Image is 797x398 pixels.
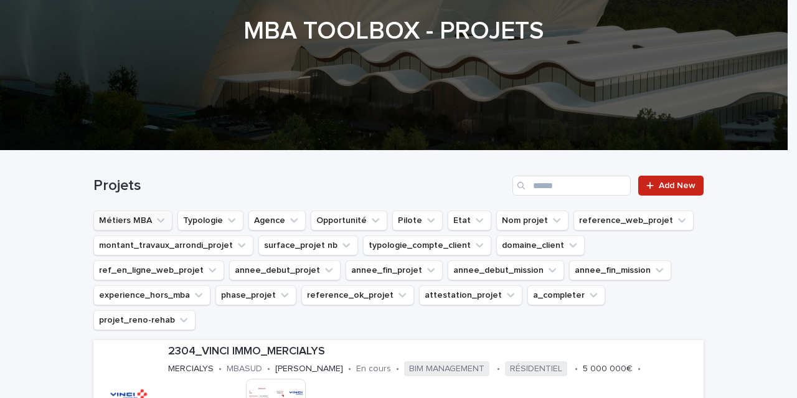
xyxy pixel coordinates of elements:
span: BIM MANAGEMENT [404,361,489,377]
button: ref_en_ligne_web_projet [93,260,224,280]
p: MBASUD [227,364,262,374]
p: • [348,364,351,374]
button: phase_projet [215,285,296,305]
button: Typologie [177,211,243,230]
p: • [267,364,270,374]
p: • [396,364,399,374]
button: montant_travaux_arrondi_projet [93,235,253,255]
p: MERCIALYS [168,364,214,374]
p: 2304_VINCI IMMO_MERCIALYS [168,345,699,359]
button: Nom projet [496,211,568,230]
button: reference_web_projet [573,211,694,230]
button: projet_reno-rehab [93,310,196,330]
p: • [638,364,641,374]
span: Add New [659,181,696,190]
button: surface_projet nb [258,235,358,255]
button: domaine_client [496,235,585,255]
p: 5 000 000€ [583,364,633,374]
button: Opportunité [311,211,387,230]
button: Pilote [392,211,443,230]
p: • [219,364,222,374]
button: Métiers MBA [93,211,172,230]
p: • [497,364,500,374]
button: Etat [448,211,491,230]
button: reference_ok_projet [301,285,414,305]
input: Search [512,176,631,196]
button: a_completer [527,285,605,305]
p: • [575,364,578,374]
p: En cours [356,364,391,374]
button: annee_debut_projet [229,260,341,280]
button: experience_hors_mba [93,285,210,305]
button: annee_fin_mission [569,260,671,280]
button: attestation_projet [419,285,522,305]
button: annee_debut_mission [448,260,564,280]
button: Agence [248,211,306,230]
span: RÉSIDENTIEL [505,361,567,377]
h1: MBA TOOLBOX - PROJETS [88,16,699,46]
button: typologie_compte_client [363,235,491,255]
h1: Projets [93,177,507,195]
a: Add New [638,176,704,196]
p: [PERSON_NAME] [275,364,343,374]
button: annee_fin_projet [346,260,443,280]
